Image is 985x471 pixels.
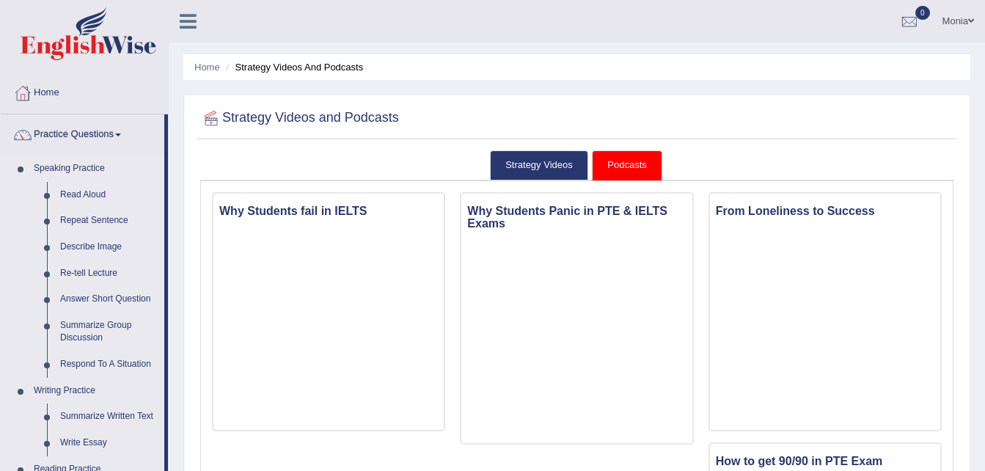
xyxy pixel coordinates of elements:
li: Strategy Videos and Podcasts [222,60,363,74]
a: Repeat Sentence [54,208,164,234]
a: Practice Questions [1,114,164,151]
a: Re-tell Lecture [54,260,164,287]
a: Answer Short Question [54,286,164,313]
a: Home [1,73,168,109]
a: Writing Practice [27,378,164,404]
a: Home [194,62,220,73]
h3: Why Students Panic in PTE & IELTS Exams [461,201,692,234]
a: Describe Image [54,234,164,260]
h3: Why Students fail in IELTS [213,201,444,222]
a: Summarize Written Text [54,404,164,430]
a: Podcasts [592,150,662,180]
a: Read Aloud [54,182,164,208]
span: 0 [915,6,930,20]
a: Speaking Practice [27,156,164,182]
a: Strategy Videos [490,150,588,180]
a: Summarize Group Discussion [54,313,164,351]
a: Write Essay [54,430,164,456]
a: Respond To A Situation [54,351,164,378]
h3: From Loneliness to Success [710,201,940,222]
h2: Strategy Videos and Podcasts [200,107,399,129]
